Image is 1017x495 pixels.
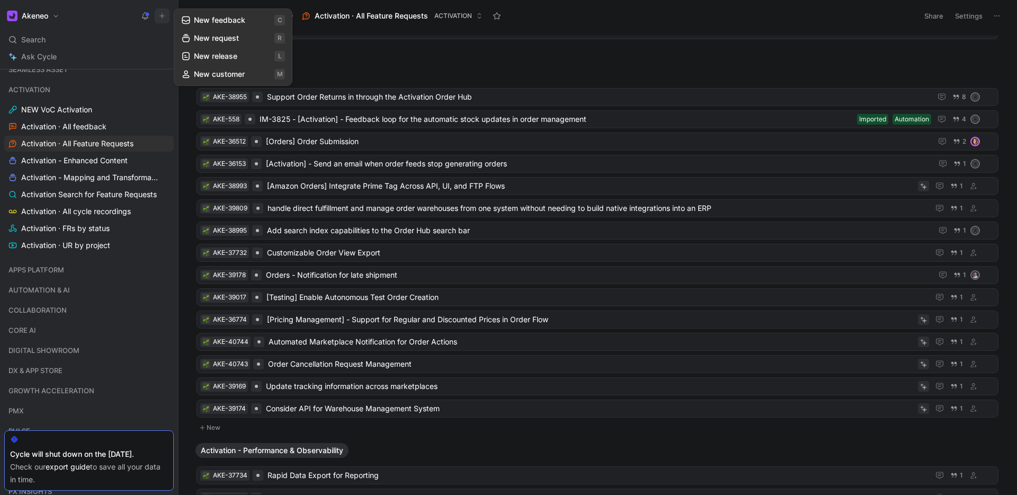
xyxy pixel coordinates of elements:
span: [Activation] - Send an email when order feeds stop generating orders [266,157,928,170]
a: Activation Search for Feature Requests [4,187,174,202]
button: Activation · All Feature RequestsACTIVATION [297,8,487,24]
button: 🌱 [202,93,210,101]
button: 8 [950,91,968,103]
span: Add search index capabilities to the Order Hub search bar [267,224,928,237]
div: 🌱 [202,138,210,145]
span: Activation Search for Feature Requests [21,189,157,200]
button: 1 [948,358,965,370]
button: 1 [948,381,965,392]
div: AKE-39178 [213,270,246,280]
img: 🌱 [203,94,209,101]
a: 🌱AKE-39017[Testing] Enable Autonomous Test Order Creation1 [197,288,998,306]
button: 🌱 [202,338,210,346]
div: Cycle will shut down on the [DATE]. [10,448,168,461]
button: New feedbackc [176,11,290,29]
div: PMX [4,403,174,422]
div: AKE-36774 [213,314,247,325]
a: Activation - Enhanced Content [4,153,174,169]
span: [Testing] Enable Autonomous Test Order Creation [266,291,925,304]
span: r [274,33,285,43]
div: COLLABORATION [4,302,174,318]
a: 🌱AKE-38955Support Order Returns in through the Activation Order Hub8R [197,88,998,106]
img: 🌱 [203,228,209,234]
button: New [195,43,1000,56]
span: 1 [963,272,966,278]
button: 1 [948,470,965,481]
button: AkeneoAkeneo [4,8,62,23]
span: Automated Marketplace Notification for Order Actions [269,335,914,348]
button: 1 [948,336,965,348]
button: New requestr [176,29,290,47]
div: R [971,160,979,167]
a: 🌱AKE-40744Automated Marketplace Notification for Order Actions1 [197,333,998,351]
span: Customizable Order View Export [267,246,925,259]
span: Activation · FRs by status [21,223,110,234]
span: Activation · All feedback [21,121,106,132]
a: 🌱AKE-38995Add search index capabilities to the Order Hub search bar1R [197,222,998,240]
div: 🌱 [202,472,210,479]
button: New [195,421,1000,434]
div: 🌱 [202,249,210,257]
div: R [971,116,979,123]
div: APPS PLATFORM [4,262,174,281]
span: [Amazon Orders] Integrate Prime Tag Across API, UI, and FTP Flows [267,180,914,192]
img: 🌱 [203,473,209,479]
div: AKE-38955 [213,92,247,102]
button: 🌱 [202,182,210,190]
div: CORE AI [4,322,174,338]
div: AKE-36512 [213,136,246,147]
span: 1 [960,250,963,256]
span: m [274,69,285,79]
img: 🌱 [203,250,209,257]
span: 1 [960,383,963,390]
div: R [971,93,979,101]
button: 1 [951,158,968,170]
a: export guide [46,462,90,471]
img: 🌱 [203,161,209,167]
span: DIGITAL SHOWROOM [8,345,79,356]
div: PULSE [4,423,174,439]
div: Check our to save all your data in time. [10,461,168,486]
div: AKE-36153 [213,158,246,169]
div: Automation [895,114,929,125]
span: [Orders] Order Submission [266,135,927,148]
a: 🌱AKE-36774[Pricing Management] - Support for Regular and Discounted Prices in Order Flow1 [197,311,998,329]
div: AKE-37732 [213,247,247,258]
div: AKE-39809 [213,203,247,214]
div: GROWTH ACCELERATION [4,383,174,402]
span: Activation - Enhanced Content [21,155,128,166]
span: CORE AI [8,325,36,335]
span: SEAMLESS ASSET [8,64,68,75]
span: AUTOMATION & AI [8,285,70,295]
span: PULSE [8,426,30,436]
div: AKE-40744 [213,337,248,347]
img: 🌱 [203,406,209,412]
div: 🌱 [202,116,210,123]
span: 1 [960,339,963,345]
div: AKE-40743 [213,359,248,369]
span: [Pricing Management] - Support for Regular and Discounted Prices in Order Flow [267,313,914,326]
div: AKE-558 [213,114,239,125]
div: SEAMLESS ASSET [4,61,174,77]
a: 🌱AKE-38993[Amazon Orders] Integrate Prime Tag Across API, UI, and FTP Flows1 [197,177,998,195]
img: 🌱 [203,295,209,301]
button: Views [255,8,287,24]
span: 1 [960,316,963,323]
span: 1 [960,472,963,479]
img: 🌱 [203,339,209,346]
button: 🌱 [202,294,210,301]
button: 🌱 [202,271,210,279]
button: 1 [948,291,965,303]
span: Support Order Returns in through the Activation Order Hub [267,91,927,103]
span: Order Cancellation Request Management [268,358,914,370]
div: APPS PLATFORM [4,262,174,278]
div: AUTOMATION & AI [4,282,174,301]
div: AUTOMATION & AI [4,282,174,298]
span: 1 [960,405,963,412]
button: 1 [948,403,965,414]
span: 1 [963,161,966,167]
a: 🌱AKE-39809handle direct fulfillment and manage order warehouses from one system without needing t... [197,199,998,217]
span: Update tracking information across marketplaces [266,380,914,393]
span: c [274,15,285,25]
h1: Akeneo [22,11,48,21]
